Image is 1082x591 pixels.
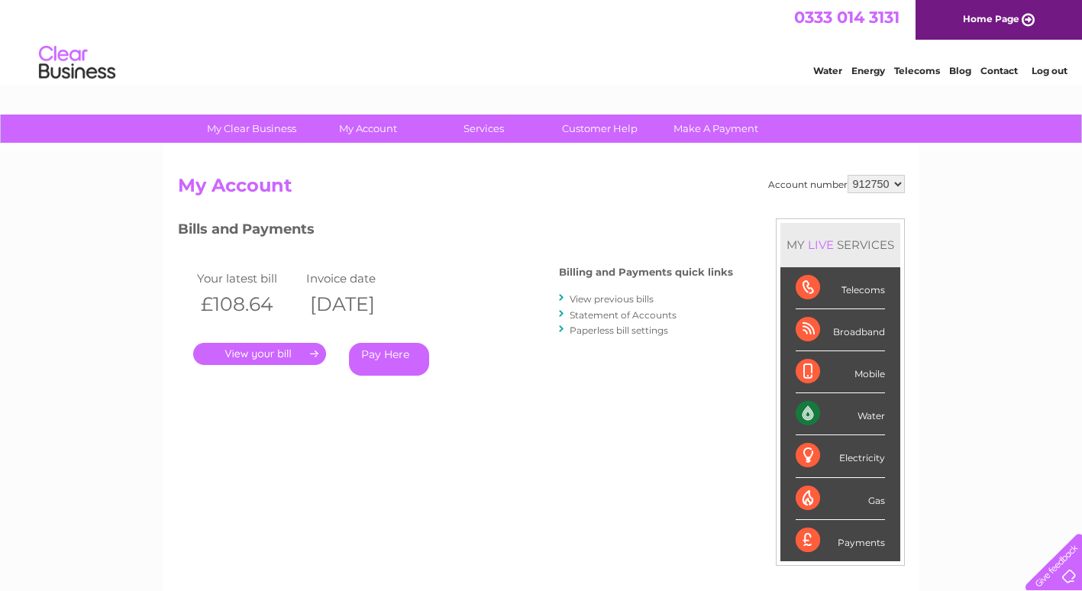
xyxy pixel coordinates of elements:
div: MY SERVICES [780,223,900,266]
a: Energy [851,65,885,76]
a: 0333 014 3131 [794,8,900,27]
a: Contact [980,65,1018,76]
div: Electricity [796,435,885,477]
div: Mobile [796,351,885,393]
div: Broadband [796,309,885,351]
a: Customer Help [537,115,663,143]
td: Invoice date [302,268,412,289]
h3: Bills and Payments [178,218,733,245]
a: Make A Payment [653,115,779,143]
div: Account number [768,175,905,193]
div: Water [796,393,885,435]
a: Log out [1032,65,1067,76]
a: Paperless bill settings [570,325,668,336]
a: Blog [949,65,971,76]
a: Statement of Accounts [570,309,677,321]
h2: My Account [178,175,905,204]
a: Water [813,65,842,76]
div: Telecoms [796,267,885,309]
img: logo.png [38,40,116,86]
a: . [193,343,326,365]
div: LIVE [805,237,837,252]
a: Telecoms [894,65,940,76]
div: Payments [796,520,885,561]
a: My Clear Business [189,115,315,143]
a: View previous bills [570,293,654,305]
a: Services [421,115,547,143]
div: Gas [796,478,885,520]
h4: Billing and Payments quick links [559,266,733,278]
th: £108.64 [193,289,303,320]
div: Clear Business is a trading name of Verastar Limited (registered in [GEOGRAPHIC_DATA] No. 3667643... [181,8,903,74]
a: Pay Here [349,343,429,376]
td: Your latest bill [193,268,303,289]
th: [DATE] [302,289,412,320]
a: My Account [305,115,431,143]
